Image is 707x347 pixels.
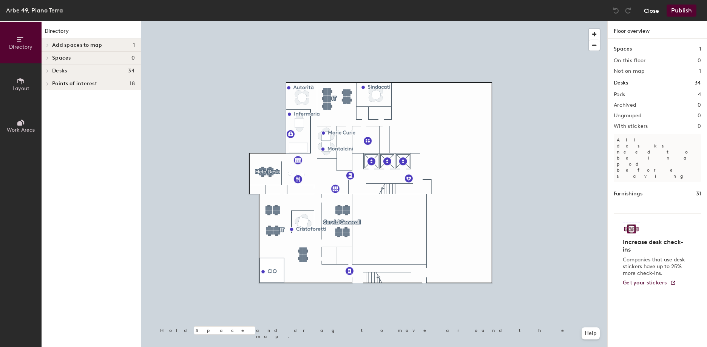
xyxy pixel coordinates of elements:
h2: With stickers [614,123,648,129]
span: 34 [128,68,135,74]
h2: 1 [699,68,701,74]
h1: Floor overview [608,21,707,39]
h1: 31 [696,190,701,198]
span: Desks [52,68,67,74]
span: 1 [133,42,135,48]
span: Get your stickers [623,279,667,286]
span: Points of interest [52,81,97,87]
h2: 0 [698,58,701,64]
a: Get your stickers [623,280,676,286]
h2: Ungrouped [614,113,642,119]
h1: Spaces [614,45,632,53]
button: Close [644,5,659,17]
p: All desks need to be in a pod before saving [614,134,701,182]
h1: Desks [614,79,628,87]
h1: Furnishings [614,190,642,198]
span: Directory [9,44,32,50]
span: Layout [12,85,29,92]
h4: Increase desk check-ins [623,238,687,253]
img: Sticker logo [623,223,640,235]
img: Redo [624,7,632,14]
p: Companies that use desk stickers have up to 25% more check-ins. [623,256,687,277]
span: Work Areas [7,127,35,133]
img: Undo [612,7,620,14]
span: Spaces [52,55,71,61]
h1: 1 [699,45,701,53]
h2: 0 [698,102,701,108]
h1: 34 [695,79,701,87]
h2: 0 [698,113,701,119]
h2: On this floor [614,58,646,64]
span: 0 [131,55,135,61]
span: Add spaces to map [52,42,102,48]
h1: Directory [42,27,141,39]
h2: Archived [614,102,636,108]
h2: 4 [698,92,701,98]
button: Help [582,327,600,339]
div: Arbe 49, Piano Terra [6,6,63,15]
span: 18 [130,81,135,87]
h2: Pods [614,92,625,98]
h2: Not on map [614,68,644,74]
h2: 0 [698,123,701,129]
button: Publish [667,5,696,17]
